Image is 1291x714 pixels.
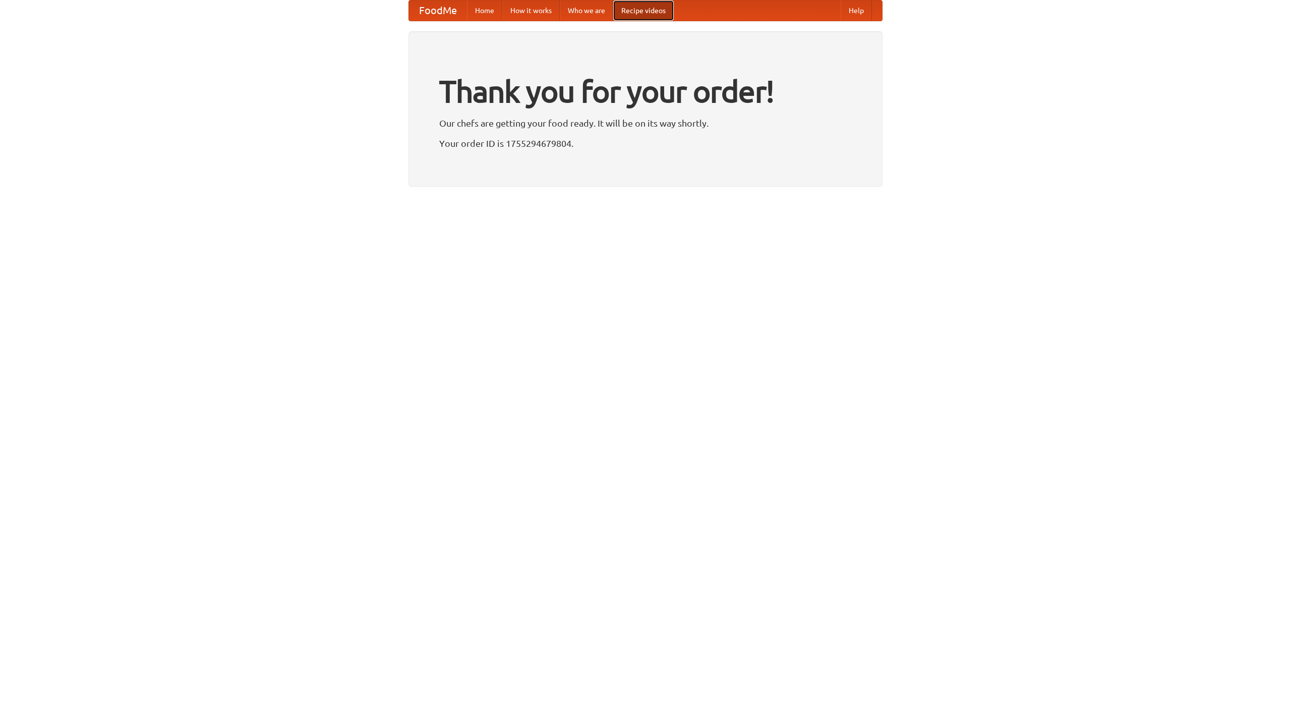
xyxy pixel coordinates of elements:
p: Our chefs are getting your food ready. It will be on its way shortly. [439,116,852,131]
h1: Thank you for your order! [439,67,852,116]
a: Recipe videos [613,1,674,21]
p: Your order ID is 1755294679804. [439,136,852,151]
a: Home [467,1,502,21]
a: Help [841,1,872,21]
a: How it works [502,1,560,21]
a: Who we are [560,1,613,21]
a: FoodMe [409,1,467,21]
